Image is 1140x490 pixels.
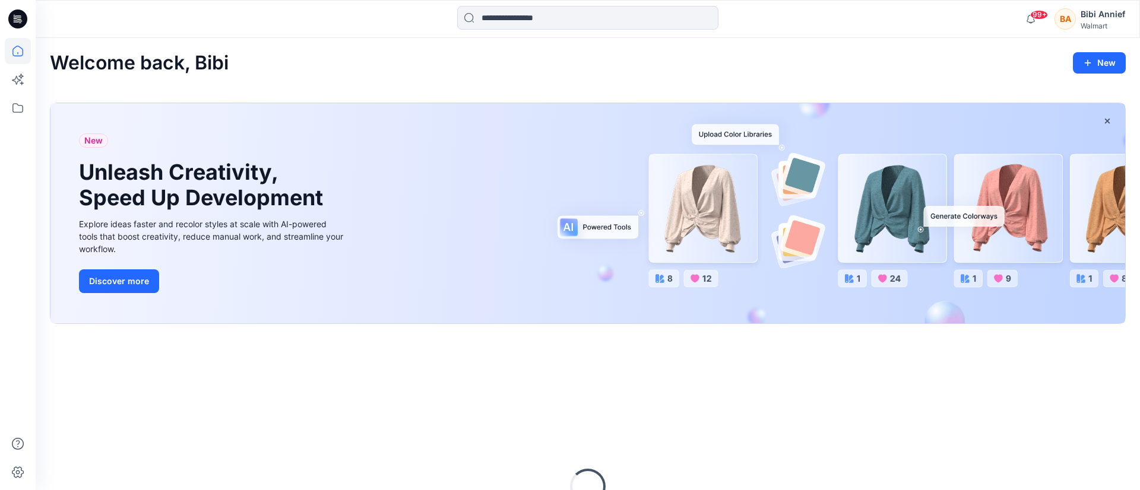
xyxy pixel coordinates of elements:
div: Explore ideas faster and recolor styles at scale with AI-powered tools that boost creativity, red... [79,218,346,255]
div: BA [1054,8,1076,30]
button: Discover more [79,269,159,293]
span: 99+ [1030,10,1048,20]
h2: Welcome back, Bibi [50,52,229,74]
button: New [1073,52,1126,74]
a: Discover more [79,269,346,293]
h1: Unleash Creativity, Speed Up Development [79,160,328,211]
div: Walmart [1081,21,1125,30]
div: Bibi Annief [1081,7,1125,21]
span: New [84,133,103,148]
